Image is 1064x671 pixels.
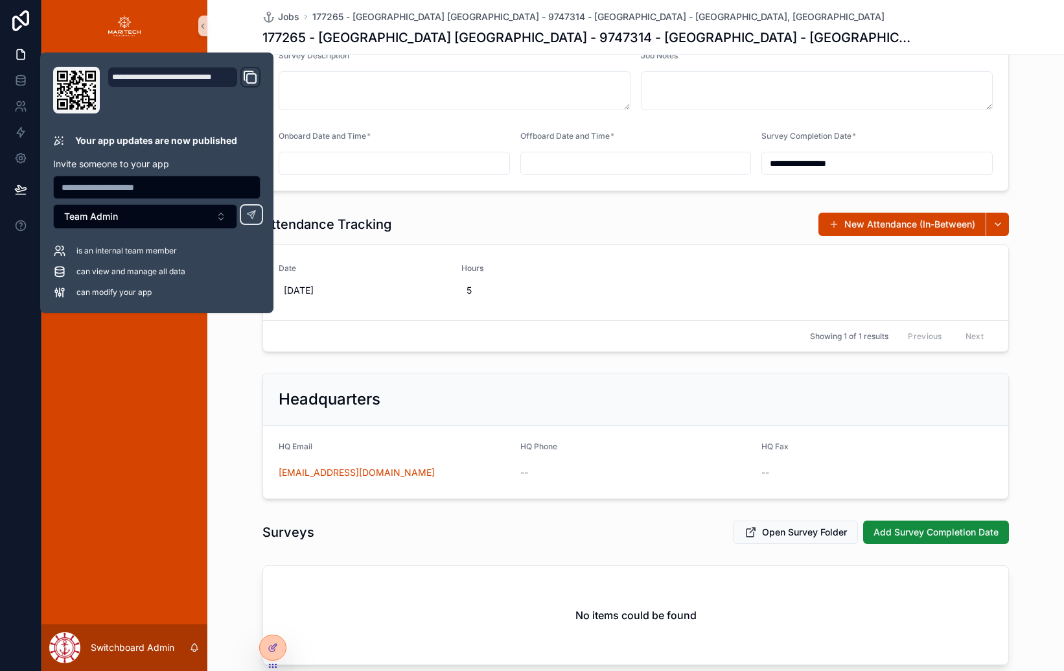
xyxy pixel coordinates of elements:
[53,204,237,229] button: Select Button
[262,29,912,47] h1: 177265 - [GEOGRAPHIC_DATA] [GEOGRAPHIC_DATA] - 9747314 - [GEOGRAPHIC_DATA] - [GEOGRAPHIC_DATA], [...
[262,10,299,23] a: Jobs
[520,441,557,451] span: HQ Phone
[461,263,629,274] span: Hours
[284,284,441,297] span: [DATE]
[279,263,446,274] span: Date
[810,331,888,342] span: Showing 1 of 1 results
[76,266,185,277] span: can view and manage all data
[762,526,847,539] span: Open Survey Folder
[761,131,851,141] span: Survey Completion Date
[873,526,999,539] span: Add Survey Completion Date
[75,134,237,147] p: Your app updates are now published
[279,389,380,410] h2: Headquarters
[279,51,349,60] span: Survey Description
[520,131,610,141] span: Offboard Date and Time
[76,246,177,256] span: is an internal team member
[262,523,314,541] h1: Surveys
[467,284,623,297] span: 5
[53,158,260,171] p: Invite someone to your app
[108,16,141,36] img: App logo
[575,607,697,623] h2: No items could be found
[863,521,1009,544] button: Add Survey Completion Date
[761,466,769,479] span: --
[76,287,152,298] span: can modify your app
[278,10,299,23] span: Jobs
[91,641,174,654] p: Switchboard Admin
[279,466,435,479] a: [EMAIL_ADDRESS][DOMAIN_NAME]
[41,52,207,153] div: scrollable content
[520,466,528,479] span: --
[279,441,312,451] span: HQ Email
[279,131,366,141] span: Onboard Date and Time
[108,67,260,113] div: Domain and Custom Link
[312,10,885,23] a: 177265 - [GEOGRAPHIC_DATA] [GEOGRAPHIC_DATA] - 9747314 - [GEOGRAPHIC_DATA] - [GEOGRAPHIC_DATA], [...
[818,213,986,236] button: New Attendance (In-Between)
[641,51,678,60] span: Job Notes
[761,441,789,451] span: HQ Fax
[733,521,858,544] button: Open Survey Folder
[64,210,118,223] span: Team Admin
[262,215,391,233] h1: Attendance Tracking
